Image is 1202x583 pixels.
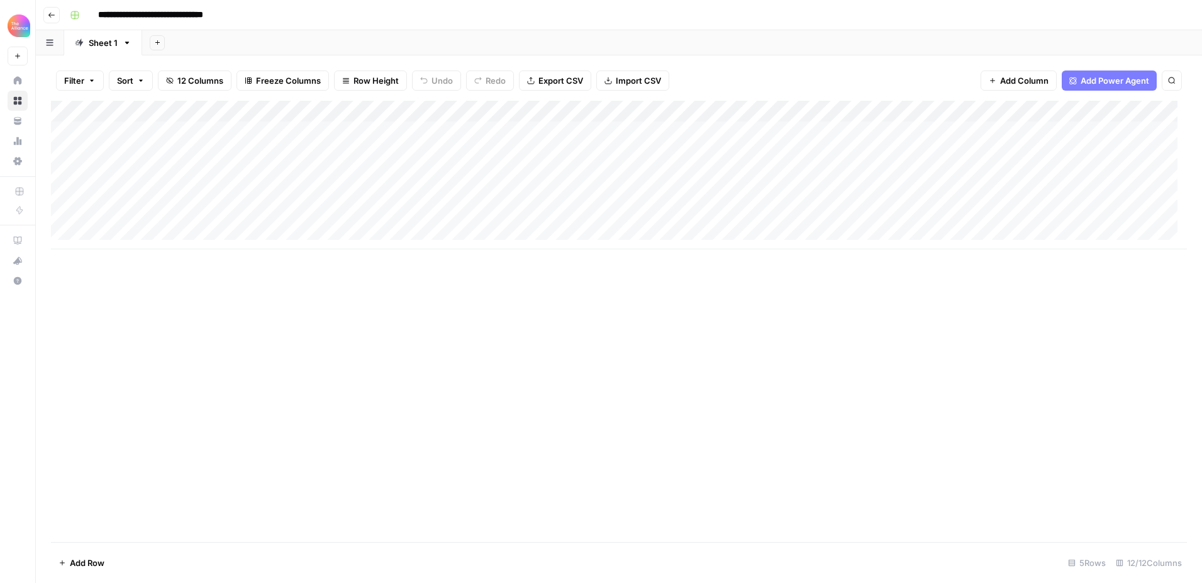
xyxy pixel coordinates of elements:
button: Freeze Columns [237,71,329,91]
a: AirOps Academy [8,230,28,251]
span: Sort [117,74,133,87]
a: Home [8,71,28,91]
span: Export CSV [538,74,583,87]
button: Export CSV [519,71,591,91]
div: 5 Rows [1063,553,1111,573]
span: Redo [486,74,506,87]
button: What's new? [8,251,28,271]
button: Add Power Agent [1062,71,1157,91]
span: Add Column [1000,74,1049,87]
a: Browse [8,91,28,111]
a: Usage [8,131,28,151]
button: Help + Support [8,271,28,291]
span: Undo [431,74,453,87]
span: Add Power Agent [1081,74,1149,87]
button: Add Column [981,71,1057,91]
span: Freeze Columns [256,74,321,87]
img: Alliance Logo [8,14,30,37]
span: Import CSV [616,74,661,87]
a: Your Data [8,111,28,131]
div: What's new? [8,251,27,270]
a: Sheet 1 [64,30,142,55]
button: Undo [412,71,461,91]
button: Redo [466,71,514,91]
button: Row Height [334,71,407,91]
button: 12 Columns [158,71,231,91]
span: Add Row [70,557,104,569]
button: Sort [109,71,153,91]
button: Import CSV [596,71,669,91]
span: 12 Columns [177,74,223,87]
span: Filter [64,74,84,87]
div: 12/12 Columns [1111,553,1187,573]
div: Sheet 1 [89,37,118,49]
button: Workspace: Alliance [8,10,28,42]
span: Row Height [353,74,399,87]
a: Settings [8,151,28,171]
button: Filter [56,71,104,91]
button: Add Row [51,553,112,573]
